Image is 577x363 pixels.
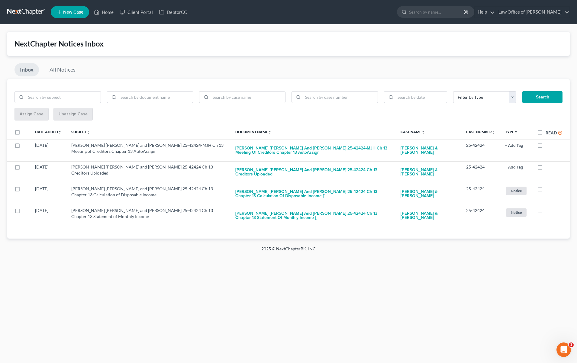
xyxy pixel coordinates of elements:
a: Home [91,7,117,18]
a: Inbox [15,63,39,76]
a: Law Office of [PERSON_NAME] [495,7,569,18]
td: 25-42424 [461,161,500,183]
a: All Notices [44,63,81,76]
button: + Add Tag [505,165,523,169]
a: Notice [505,207,527,217]
td: [DATE] [30,161,66,183]
i: unfold_more [58,130,62,134]
a: [PERSON_NAME] & [PERSON_NAME] [401,142,456,159]
input: Search by document name [118,92,193,103]
a: Typeunfold_more [505,130,518,134]
span: Notice [506,187,527,195]
button: + Add Tag [505,144,523,148]
input: Search by name... [409,6,464,18]
i: unfold_more [514,130,518,134]
i: unfold_more [87,130,90,134]
span: Notice [506,208,527,217]
div: 2025 © NextChapterBK, INC [116,246,461,257]
button: [PERSON_NAME] [PERSON_NAME] and [PERSON_NAME] 25-42424 Ch 13 Chapter 13 Calculation of Disposable... [235,186,391,202]
a: Date Addedunfold_more [35,130,62,134]
a: [PERSON_NAME] & [PERSON_NAME] [401,207,456,224]
iframe: Intercom live chat [556,342,571,357]
td: [DATE] [30,183,66,205]
a: Document Nameunfold_more [235,130,272,134]
a: [PERSON_NAME] & [PERSON_NAME] [401,164,456,180]
a: Case Numberunfold_more [466,130,495,134]
a: Help [475,7,495,18]
a: + Add Tag [505,164,527,170]
a: [PERSON_NAME] & [PERSON_NAME] [401,186,456,202]
td: [DATE] [30,140,66,161]
input: Search by subject [26,92,101,103]
td: [PERSON_NAME] [PERSON_NAME] and [PERSON_NAME] 25-42424 Ch 13 Chapter 13 Calculation of Disposable... [66,183,230,205]
button: [PERSON_NAME] [PERSON_NAME] and [PERSON_NAME] 25-42424-MJH Ch 13 Meeting of Creditors Chapter 13 ... [235,142,391,159]
td: [PERSON_NAME] [PERSON_NAME] and [PERSON_NAME] 25-42424-MJH Ch 13 Meeting of Creditors Chapter 13 ... [66,140,230,161]
input: Search by case number [303,92,378,103]
td: [PERSON_NAME] [PERSON_NAME] and [PERSON_NAME] 25-42424 Ch 13 Creditors Uploaded [66,161,230,183]
a: Client Portal [117,7,156,18]
input: Search by case name [211,92,285,103]
a: DebtorCC [156,7,190,18]
td: [PERSON_NAME] [PERSON_NAME] and [PERSON_NAME] 25-42424 Ch 13 Chapter 13 Statement of Monthly Income [66,205,230,226]
span: New Case [63,10,83,14]
a: Subjectunfold_more [71,130,90,134]
i: unfold_more [268,130,272,134]
input: Search by date [395,92,447,103]
td: 25-42424 [461,183,500,205]
a: Notice [505,186,527,196]
button: [PERSON_NAME] [PERSON_NAME] and [PERSON_NAME] 25-42424 Ch 13 Chapter 13 Statement of Monthly Inco... [235,207,391,224]
a: + Add Tag [505,142,527,148]
td: [DATE] [30,205,66,226]
i: unfold_more [421,130,425,134]
i: unfold_more [492,130,495,134]
a: Case Nameunfold_more [401,130,425,134]
td: 25-42424 [461,205,500,226]
label: Read [546,130,557,136]
button: Search [522,91,562,103]
span: 1 [569,342,574,347]
div: NextChapter Notices Inbox [15,39,562,49]
button: [PERSON_NAME] [PERSON_NAME] and [PERSON_NAME] 25-42424 Ch 13 Creditors Uploaded [235,164,391,180]
td: 25-42424 [461,140,500,161]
